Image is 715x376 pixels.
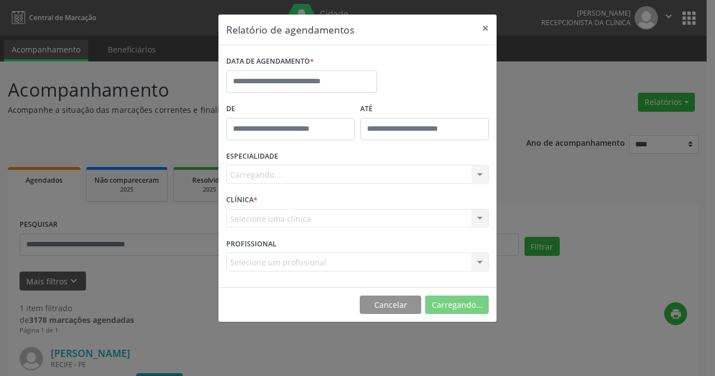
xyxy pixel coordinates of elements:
h5: Relatório de agendamentos [226,22,354,37]
label: CLÍNICA [226,192,258,209]
label: De [226,101,355,118]
button: Carregando... [425,296,489,315]
label: ATÉ [360,101,489,118]
button: Close [474,15,497,42]
label: ESPECIALIDADE [226,148,278,165]
button: Cancelar [360,296,421,315]
label: DATA DE AGENDAMENTO [226,53,314,70]
label: PROFISSIONAL [226,235,277,253]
